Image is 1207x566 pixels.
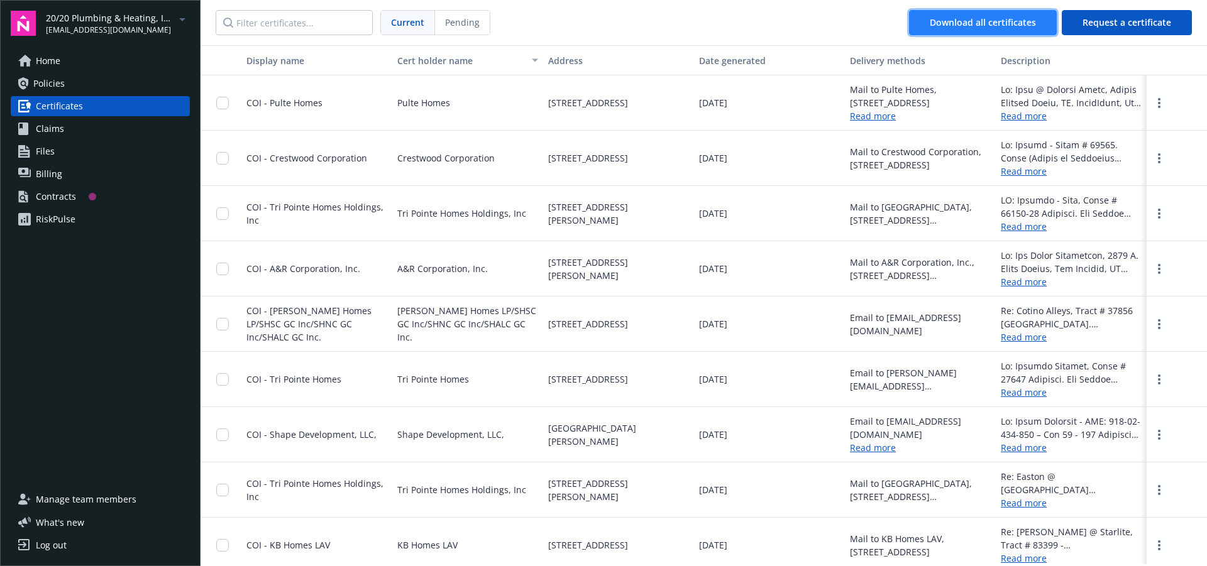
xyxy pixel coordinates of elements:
[1152,261,1167,276] a: more
[548,151,628,165] span: [STREET_ADDRESS]
[1001,470,1142,496] div: Re: Easton @ [GEOGRAPHIC_DATA][PERSON_NAME] # 20312-2 Chino. Tri Pointe Homes Holdings, Inc. and ...
[46,11,190,36] button: 20/20 Plumbing & Heating, Inc.[EMAIL_ADDRESS][DOMAIN_NAME]arrowDropDown
[1001,386,1142,399] a: Read more
[850,311,991,337] div: Email to [EMAIL_ADDRESS][DOMAIN_NAME]
[11,187,190,207] a: Contracts
[246,263,360,275] span: COI - A&R Corporation, Inc.
[36,535,67,555] div: Log out
[1001,552,1142,565] a: Read more
[1152,317,1167,332] a: more
[1001,496,1142,509] a: Read more
[699,428,727,441] span: [DATE]
[1152,206,1167,221] a: more
[548,256,689,282] span: [STREET_ADDRESS][PERSON_NAME]
[175,11,190,26] a: arrowDropDown
[216,484,229,496] input: Toggle Row Selected
[850,83,991,109] div: Mail to Pulte Homes, [STREET_ADDRESS]
[1001,330,1142,344] a: Read more
[216,97,229,109] input: Toggle Row Selected
[11,489,190,509] a: Manage team members
[694,45,845,75] button: Date generated
[850,200,991,227] div: Mail to [GEOGRAPHIC_DATA], [STREET_ADDRESS][PERSON_NAME]
[1001,415,1142,441] div: Lo: Ipsum Dolorsit - AME: 918-02-434-850 – Con 59 - 197 Adipisci Elits, Doeiusm Temp, IN 64948 UT...
[1001,54,1142,67] div: Description
[699,151,727,165] span: [DATE]
[216,152,229,165] input: Toggle Row Selected
[850,366,991,393] div: Email to [PERSON_NAME][EMAIL_ADDRESS][PERSON_NAME][DOMAIN_NAME]
[548,477,689,503] span: [STREET_ADDRESS][PERSON_NAME]
[548,422,689,448] span: [GEOGRAPHIC_DATA][PERSON_NAME]
[241,45,392,75] button: Display name
[246,539,330,551] span: COI - KB Homes LAV
[216,373,229,386] input: Toggle Row Selected
[36,119,64,139] span: Claims
[246,477,383,503] span: COI - Tri Pointe Homes Holdings, Inc
[216,539,229,552] input: Toggle Row Selected
[548,317,628,330] span: [STREET_ADDRESS]
[36,164,62,184] span: Billing
[36,96,83,116] span: Certificates
[397,262,488,275] span: A&R Corporation, Inc.
[11,119,190,139] a: Claims
[397,373,469,386] span: Tri Pointe Homes
[1001,304,1142,330] div: Re: Cotino Alleys, Tract # 37856 [GEOGRAPHIC_DATA]. [PERSON_NAME] Homes LP/SHSC GC Inc/SHNC GC In...
[850,54,991,67] div: Delivery methods
[1001,275,1142,288] a: Read more
[699,317,727,330] span: [DATE]
[699,54,840,67] div: Date generated
[397,304,538,344] span: [PERSON_NAME] Homes LP/SHSC GC Inc/SHNC GC Inc/SHALC GC Inc.
[930,16,1036,28] span: Download all certificates
[1001,525,1142,552] div: Re: [PERSON_NAME] @ Starlite, Tract # 83399 - [GEOGRAPHIC_DATA]. KB Home Greater Los Angeles Inc....
[11,73,190,94] a: Policies
[699,262,727,275] span: [DATE]
[397,54,524,67] div: Cert holder name
[391,16,424,29] span: Current
[850,532,991,558] div: Mail to KB Homes LAV, [STREET_ADDRESS]
[1001,193,1142,220] div: LO: Ipsumdo - Sita, Conse # 66150-28 Adipisci. Eli Seddoe Tempo, Incid, utl etdol Magnaaliqua, en...
[1152,95,1167,111] a: more
[36,51,60,71] span: Home
[36,187,76,207] div: Contracts
[1152,427,1167,442] a: more
[11,164,190,184] a: Billing
[543,45,694,75] button: Address
[1001,249,1142,275] div: Lo: Ips Dolor Sitametcon, 2879 A. Elits Doeius, Tem Incidid, UT 23532 L&E Doloremagna, Ali.; ENIm...
[397,96,450,109] span: Pulte Homes
[246,152,367,164] span: COI - Crestwood Corporation
[850,145,991,171] div: Mail to Crestwood Corporation, [STREET_ADDRESS]
[11,516,104,529] button: What's new
[11,11,36,36] img: navigator-logo.svg
[1062,10,1192,35] button: Request a certificate
[11,209,190,229] a: RiskPulse
[699,207,727,220] span: [DATE]
[36,141,55,161] span: Files
[548,200,689,227] span: [STREET_ADDRESS][PERSON_NAME]
[11,141,190,161] a: Files
[36,516,84,529] span: What ' s new
[11,51,190,71] a: Home
[850,256,991,282] div: Mail to A&R Corporation, Inc., [STREET_ADDRESS][PERSON_NAME]
[246,97,322,109] span: COI - Pulte Homes
[699,483,727,496] span: [DATE]
[246,54,387,67] div: Display name
[548,373,628,386] span: [STREET_ADDRESS]
[1001,138,1142,165] div: Lo: Ipsumd - Sitam # 69565. Conse (Adipis el Seddoeius Temporincid UTL); Etdolorem Aliquaenima mi...
[850,477,991,503] div: Mail to [GEOGRAPHIC_DATA], [STREET_ADDRESS][PERSON_NAME]
[397,151,495,165] span: Crestwood Corporation
[845,45,996,75] button: Delivery methods
[1001,109,1142,122] a: Read more
[548,538,628,552] span: [STREET_ADDRESS]
[392,45,543,75] button: Cert holder name
[996,45,1147,75] button: Description
[246,305,372,343] span: COI - [PERSON_NAME] Homes LP/SHSC GC Inc/SHNC GC Inc/SHALC GC Inc.
[246,373,341,385] span: COI - Tri Pointe Homes
[548,54,689,67] div: Address
[850,110,896,122] a: Read more
[1152,151,1167,166] a: more
[216,428,229,441] input: Toggle Row Selected
[216,10,373,35] input: Filter certificates...
[397,483,526,496] span: Tri Pointe Homes Holdings, Inc
[11,96,190,116] a: Certificates
[699,96,727,109] span: [DATE]
[216,263,229,275] input: Toggle Row Selected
